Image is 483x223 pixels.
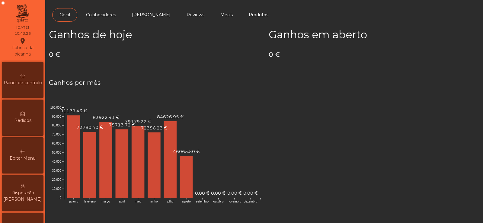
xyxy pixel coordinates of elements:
text: abril [119,200,125,203]
span: Painel de controlo [4,80,42,86]
text: 10,000 [52,187,61,190]
text: 0.00 € [195,190,210,196]
text: 80,000 [52,124,61,127]
text: fevereiro [84,200,96,203]
text: 79179.22 € [125,119,151,124]
div: 10:43:26 [14,31,31,36]
span: Editar Menu [10,155,36,161]
text: 0.00 € [227,190,242,196]
text: 84626.95 € [157,114,184,119]
h4: 0 € [49,50,260,59]
h2: Ganhos de hoje [49,28,260,41]
text: 72356.23 € [141,125,167,130]
text: março [102,200,110,203]
a: Geral [52,8,77,22]
a: Reviews [179,8,212,22]
div: [DATE] [16,25,29,30]
text: 83922.41 € [93,115,119,120]
h2: Ganhos em aberto [269,28,479,41]
a: Colaboradores [79,8,123,22]
text: 100,000 [50,106,62,109]
text: 50,000 [52,151,61,154]
text: maio [135,200,141,203]
text: setembro [196,200,209,203]
text: 90,000 [52,115,61,118]
text: 60,000 [52,142,61,145]
text: 30,000 [52,169,61,172]
a: [PERSON_NAME] [125,8,178,22]
text: janeiro [69,200,78,203]
text: 75713.72 € [109,122,135,127]
h4: 0 € [269,50,479,59]
text: 0 [59,196,61,199]
h4: Ganhos por mês [49,78,479,87]
img: qpiato [15,3,30,24]
text: 72780.40 € [76,125,103,130]
text: 20,000 [52,178,61,181]
text: 70,000 [52,133,61,136]
div: Fabrica da picanha [5,37,40,57]
text: junho [150,200,158,203]
text: 40,000 [52,160,61,163]
text: dezembro [244,200,257,203]
text: 0.00 € [243,190,258,196]
text: 91179.43 € [60,108,87,113]
text: 0.00 € [211,190,226,196]
span: Pedidos [14,117,31,124]
text: outubro [213,200,224,203]
text: julho [167,200,174,203]
span: Disposição [PERSON_NAME] [3,190,42,202]
a: Produtos [241,8,276,22]
a: Meals [213,8,240,22]
text: 46065.50 € [173,149,200,154]
i: location_on [19,37,26,45]
text: agosto [182,200,191,203]
text: novembro [228,200,241,203]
